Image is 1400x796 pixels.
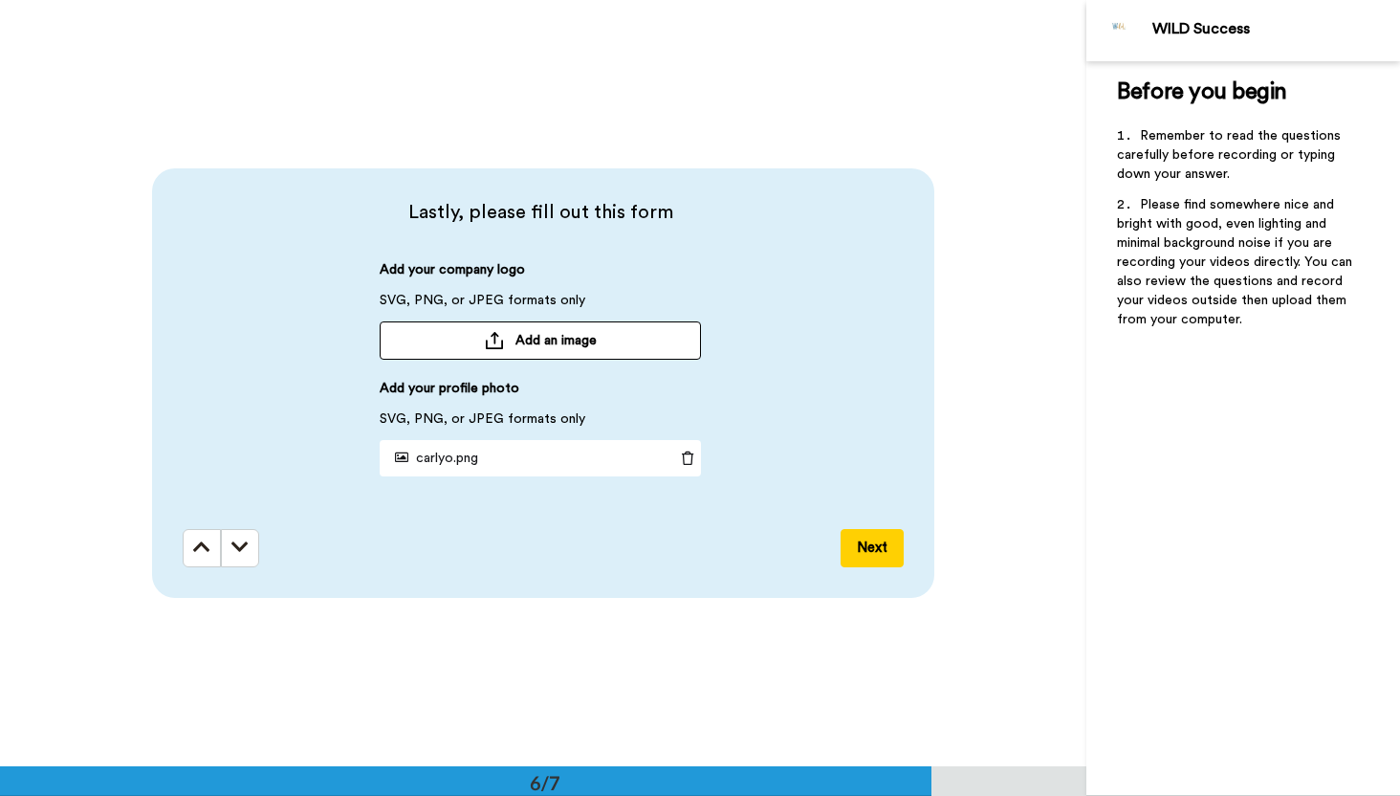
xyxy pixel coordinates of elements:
span: Before you begin [1117,80,1286,103]
span: SVG, PNG, or JPEG formats only [380,291,585,321]
div: WILD Success [1152,20,1399,38]
span: carlyo.png [387,452,478,465]
span: Remember to read the questions carefully before recording or typing down your answer. [1117,129,1345,181]
span: SVG, PNG, or JPEG formats only [380,409,585,440]
span: Add your company logo [380,260,525,291]
span: Lastly, please fill out this form [183,199,898,226]
button: Add an image [380,321,701,360]
span: Add your profile photo [380,379,519,409]
img: Profile Image [1097,8,1143,54]
span: Please find somewhere nice and bright with good, even lighting and minimal background noise if yo... [1117,198,1356,326]
span: Add an image [515,331,597,350]
button: Next [841,529,904,567]
div: 6/7 [499,769,591,796]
